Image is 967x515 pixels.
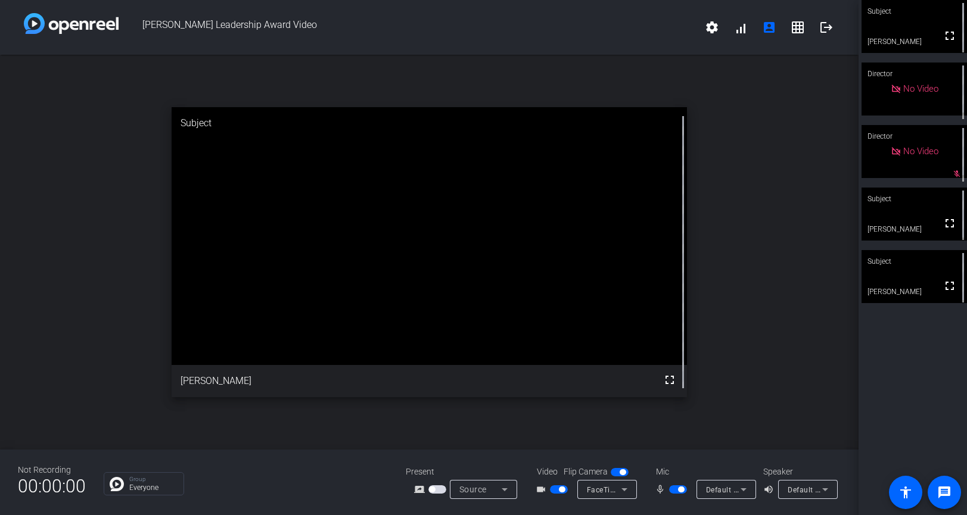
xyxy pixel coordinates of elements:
[862,250,967,273] div: Subject
[788,485,931,494] span: Default - MacBook Pro Speakers (Built-in)
[536,482,550,497] mat-icon: videocam_outline
[862,188,967,210] div: Subject
[537,466,558,478] span: Video
[943,29,957,43] mat-icon: fullscreen
[129,476,178,482] p: Group
[18,472,86,501] span: 00:00:00
[119,13,698,42] span: [PERSON_NAME] Leadership Award Video
[819,20,834,35] mat-icon: logout
[762,20,776,35] mat-icon: account_box
[903,146,938,157] span: No Video
[24,13,119,34] img: white-gradient.svg
[644,466,763,478] div: Mic
[655,482,669,497] mat-icon: mic_none
[726,13,755,42] button: signal_cellular_alt
[172,107,687,139] div: Subject
[663,373,677,387] mat-icon: fullscreen
[898,485,913,500] mat-icon: accessibility
[862,63,967,85] div: Director
[706,485,859,494] span: Default - MacBook Pro Microphone (Built-in)
[763,482,778,497] mat-icon: volume_up
[943,216,957,230] mat-icon: fullscreen
[110,477,124,491] img: Chat Icon
[862,125,967,148] div: Director
[129,484,178,491] p: Everyone
[564,466,608,478] span: Flip Camera
[937,485,952,500] mat-icon: message
[414,482,428,497] mat-icon: screen_share_outline
[18,464,86,476] div: Not Recording
[705,20,719,35] mat-icon: settings
[903,83,938,94] span: No Video
[763,466,835,478] div: Speaker
[943,279,957,293] mat-icon: fullscreen
[587,485,709,494] span: FaceTime HD Camera (2C0E:82E3)
[791,20,805,35] mat-icon: grid_on
[459,485,487,494] span: Source
[406,466,525,478] div: Present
